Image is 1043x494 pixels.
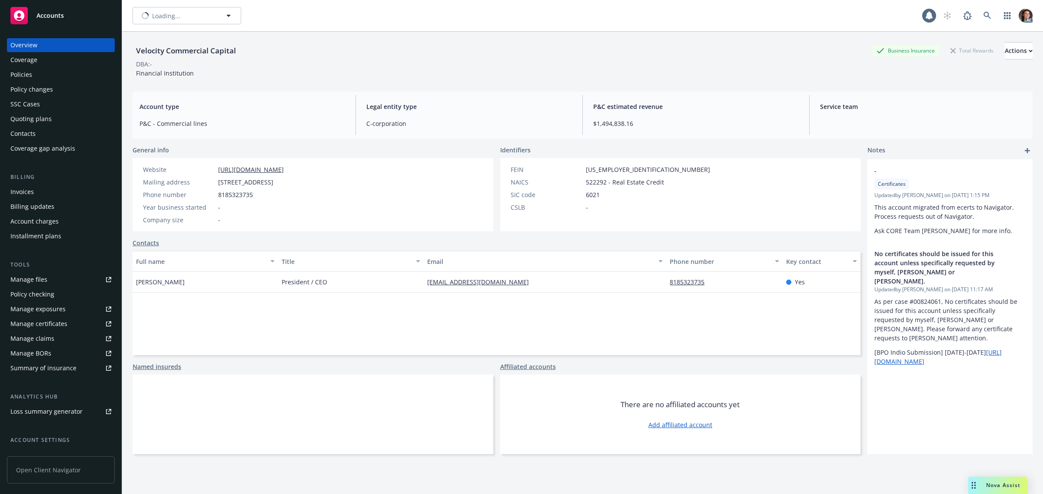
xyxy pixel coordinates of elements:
a: Affiliated accounts [500,362,556,371]
div: Loss summary generator [10,405,83,418]
a: Contacts [133,238,159,247]
a: Service team [7,448,115,462]
div: Account charges [10,214,59,228]
div: Email [427,257,653,266]
span: Updated by [PERSON_NAME] on [DATE] 11:17 AM [874,286,1026,293]
a: Accounts [7,3,115,28]
div: NAICS [511,178,582,187]
span: $1,494,838.16 [593,119,799,128]
a: Installment plans [7,229,115,243]
div: SSC Cases [10,97,40,111]
div: Manage certificates [10,317,67,331]
a: Start snowing [939,7,956,24]
a: Add affiliated account [648,420,712,429]
button: Loading... [133,7,241,24]
span: Yes [795,277,805,287]
div: Policy changes [10,82,53,96]
a: Coverage [7,53,115,67]
div: Manage exposures [10,302,66,316]
p: [BPO Indio Submission] [DATE]-[DATE] [874,348,1026,366]
div: Full name [136,257,265,266]
a: Manage exposures [7,302,115,316]
div: Actions [1005,43,1033,59]
a: Search [979,7,996,24]
span: P&C estimated revenue [593,102,799,111]
div: Website [143,165,215,174]
span: President / CEO [282,277,327,287]
div: Billing updates [10,200,54,214]
span: No certificates should be issued for this account unless specifically requested by myself, [PERSO... [874,249,1003,286]
span: Open Client Navigator [7,456,115,484]
span: General info [133,145,169,155]
a: Manage BORs [7,346,115,360]
a: Account charges [7,214,115,228]
span: [US_EMPLOYER_IDENTIFICATION_NUMBER] [586,165,710,174]
a: Manage certificates [7,317,115,331]
div: Company size [143,215,215,224]
span: Legal entity type [366,102,572,111]
span: Loading... [152,11,180,20]
div: Year business started [143,203,215,212]
span: 6021 [586,190,600,199]
button: Nova Assist [968,477,1027,494]
div: Manage files [10,273,47,287]
span: - [218,203,220,212]
button: Email [424,251,666,272]
div: Coverage gap analysis [10,142,75,155]
a: [URL][DOMAIN_NAME] [218,165,284,174]
div: Analytics hub [7,392,115,401]
a: [EMAIL_ADDRESS][DOMAIN_NAME] [427,278,536,286]
a: Summary of insurance [7,361,115,375]
span: [STREET_ADDRESS] [218,178,273,187]
div: Phone number [143,190,215,199]
a: Switch app [999,7,1016,24]
button: Full name [133,251,278,272]
button: Phone number [666,251,783,272]
div: Summary of insurance [10,361,76,375]
span: Account type [140,102,345,111]
span: Certificates [878,180,906,188]
div: Invoices [10,185,34,199]
span: 522292 - Real Estate Credit [586,178,664,187]
img: photo [1019,9,1033,23]
div: No certificates should be issued for this account unless specifically requested by myself, [PERSO... [867,242,1033,373]
div: Business Insurance [872,45,939,56]
a: 8185323735 [670,278,711,286]
div: Service team [10,448,48,462]
span: C-corporation [366,119,572,128]
a: Loss summary generator [7,405,115,418]
span: Accounts [37,12,64,19]
a: Named insureds [133,362,181,371]
a: Manage files [7,273,115,287]
span: [PERSON_NAME] [136,277,185,287]
a: Overview [7,38,115,52]
button: Title [278,251,424,272]
div: Policies [10,68,32,82]
a: Quoting plans [7,112,115,126]
div: Mailing address [143,178,215,187]
div: -CertificatesUpdatedby [PERSON_NAME] on [DATE] 1:15 PMThis account migrated from ecerts to Naviga... [867,159,1033,242]
a: Policy changes [7,82,115,96]
p: Ask CORE Team [PERSON_NAME] for more info. [874,226,1026,235]
div: Manage claims [10,332,54,346]
a: Coverage gap analysis [7,142,115,155]
div: Policy checking [10,287,54,301]
a: Invoices [7,185,115,199]
button: Actions [1005,42,1033,59]
span: 8185323735 [218,190,253,199]
a: Policy checking [7,287,115,301]
div: Total Rewards [946,45,998,56]
div: Drag to move [968,477,979,494]
span: Financial Institution [136,69,194,77]
div: Velocity Commercial Capital [133,45,239,56]
div: Title [282,257,411,266]
span: There are no affiliated accounts yet [621,399,740,410]
span: - [218,215,220,224]
span: Nova Assist [986,481,1020,489]
div: Key contact [786,257,847,266]
div: DBA: - [136,59,152,69]
span: Identifiers [500,145,531,155]
div: Manage BORs [10,346,51,360]
div: Tools [7,260,115,269]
